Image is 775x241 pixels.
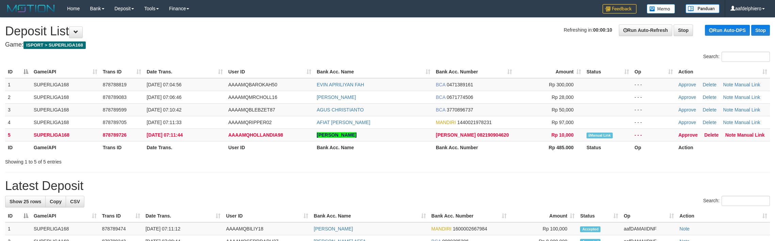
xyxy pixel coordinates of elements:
span: Refreshing in: [564,27,612,33]
th: Date Trans. [144,141,226,154]
span: Copy 1440021978231 to clipboard [457,120,492,125]
td: SUPERLIGA168 [31,116,100,128]
a: Stop [751,25,770,36]
label: Search: [703,52,770,62]
h4: Game: [5,41,770,48]
h1: Latest Deposit [5,179,770,193]
th: ID [5,141,31,154]
a: Approve [678,94,696,100]
td: - - - [632,103,676,116]
th: User ID: activate to sort column ascending [226,66,314,78]
span: Rp 50,000 [551,107,574,113]
th: Status: activate to sort column ascending [584,66,632,78]
a: Show 25 rows [5,196,46,207]
th: Action: activate to sort column ascending [676,66,770,78]
a: Copy [45,196,66,207]
th: Bank Acc. Name [314,141,433,154]
span: MANDIRI [431,226,451,231]
a: [PERSON_NAME] [317,94,356,100]
td: 4 [5,116,31,128]
span: Copy 3770896737 to clipboard [447,107,473,113]
a: AFIAT [PERSON_NAME] [317,120,370,125]
th: Game/API: activate to sort column ascending [31,210,99,222]
th: Op [632,141,676,154]
span: 878788819 [103,82,127,87]
th: Trans ID: activate to sort column ascending [100,66,144,78]
span: AAAAMQHOLLANDIA98 [228,132,283,138]
th: Rp 485.000 [515,141,584,154]
a: [PERSON_NAME] [314,226,353,231]
span: Copy 1600002667984 to clipboard [453,226,487,231]
a: Delete [703,107,716,113]
a: AGUS CHRISTIANTO [317,107,364,113]
label: Search: [703,196,770,206]
td: aafDAMAIIDNF [621,222,677,235]
span: Show 25 rows [10,199,41,204]
a: Note [725,132,736,138]
span: Copy 0671774506 to clipboard [447,94,473,100]
td: SUPERLIGA168 [31,91,100,103]
td: SUPERLIGA168 [31,128,100,141]
a: Approve [678,82,696,87]
th: ID: activate to sort column descending [5,210,31,222]
span: Copy 0471389161 to clipboard [447,82,473,87]
span: [DATE] 07:11:44 [147,132,183,138]
span: AAAAMQBLEBZET87 [228,107,275,113]
a: Note [679,226,690,231]
td: - - - [632,128,676,141]
span: Manually Linked [587,133,613,138]
a: Delete [703,120,716,125]
a: Delete [704,132,719,138]
span: BCA [436,94,445,100]
input: Search: [722,52,770,62]
a: Manual Link [737,132,765,138]
h1: Deposit List [5,24,770,38]
td: SUPERLIGA168 [31,78,100,91]
th: Amount: activate to sort column ascending [509,210,578,222]
span: AAAAMQBAROKAH50 [228,82,277,87]
th: Op: activate to sort column ascending [621,210,677,222]
th: Bank Acc. Name: activate to sort column ascending [311,210,429,222]
span: [DATE] 07:10:42 [147,107,181,113]
strong: 00:00:10 [593,27,612,33]
span: Rp 300,000 [549,82,574,87]
a: Note [723,107,733,113]
a: Approve [678,107,696,113]
a: Delete [703,94,716,100]
a: Approve [678,132,698,138]
span: MANDIRI [436,120,456,125]
a: CSV [66,196,84,207]
span: Rp 97,000 [551,120,574,125]
th: Action [676,141,770,154]
th: Date Trans.: activate to sort column ascending [144,66,226,78]
th: Status: activate to sort column ascending [577,210,621,222]
td: 1 [5,222,31,235]
img: Button%20Memo.svg [647,4,675,14]
a: Stop [674,24,693,36]
a: Note [723,94,733,100]
th: Trans ID [100,141,144,154]
span: CSV [70,199,80,204]
a: Approve [678,120,696,125]
td: 3 [5,103,31,116]
img: Feedback.jpg [603,4,637,14]
th: Amount: activate to sort column ascending [515,66,584,78]
span: 878789705 [103,120,127,125]
input: Search: [722,196,770,206]
img: panduan.png [686,4,720,13]
td: 2 [5,91,31,103]
th: ID: activate to sort column descending [5,66,31,78]
td: - - - [632,91,676,103]
a: Manual Link [735,107,760,113]
th: Bank Acc. Name: activate to sort column ascending [314,66,433,78]
a: Run Auto-DPS [705,25,750,36]
span: [DATE] 07:04:56 [147,82,181,87]
td: SUPERLIGA168 [31,222,99,235]
a: Note [723,82,733,87]
td: 878789474 [99,222,143,235]
th: Trans ID: activate to sort column ascending [99,210,143,222]
th: Date Trans.: activate to sort column ascending [143,210,224,222]
img: MOTION_logo.png [5,3,57,14]
a: Manual Link [735,120,760,125]
span: [DATE] 07:06:46 [147,94,181,100]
